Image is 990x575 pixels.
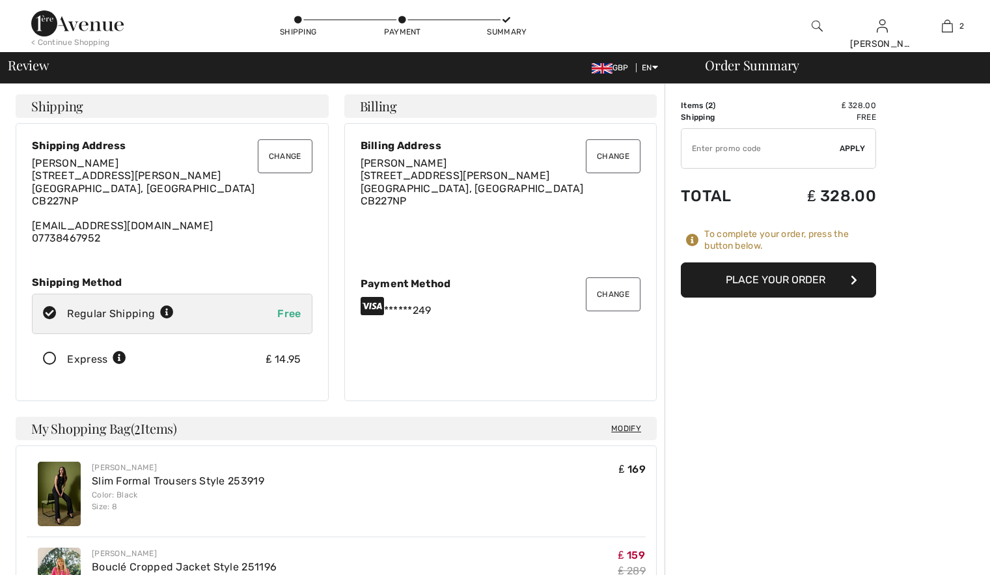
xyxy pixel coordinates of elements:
span: Billing [360,100,397,113]
div: Shipping Address [32,139,312,152]
img: UK Pound [592,63,612,74]
button: Change [586,277,640,311]
img: 1ère Avenue [31,10,124,36]
a: Slim Formal Trousers Style 253919 [92,475,264,487]
span: [STREET_ADDRESS][PERSON_NAME] [GEOGRAPHIC_DATA], [GEOGRAPHIC_DATA] CB227NP [361,169,584,206]
span: EN [642,63,658,72]
button: Place Your Order [681,262,876,298]
div: Express [67,352,126,367]
span: ₤ 169 [619,463,646,475]
button: Change [258,139,312,173]
span: [PERSON_NAME] [361,157,447,169]
img: My Bag [942,18,953,34]
img: Slim Formal Trousers Style 253919 [38,462,81,526]
div: Regular Shipping [67,306,174,322]
div: Shipping [279,26,318,38]
div: To complete your order, press the button below. [704,229,876,252]
div: [PERSON_NAME] [92,462,264,473]
a: Bouclé Cropped Jacket Style 251196 [92,561,277,573]
div: [PERSON_NAME] [850,37,914,51]
div: ₤ 14.95 [266,352,301,367]
div: Shipping Method [32,276,312,288]
span: ₤ 159 [618,549,645,561]
span: [PERSON_NAME] [32,157,118,169]
span: 2 [708,101,713,110]
div: Order Summary [689,59,982,72]
a: Sign In [877,20,888,32]
div: Payment [383,26,422,38]
iframe: Opens a widget where you can chat to one of our agents [907,536,977,568]
div: [PERSON_NAME] [92,548,277,559]
span: Free [277,307,301,320]
td: ₤ 328.00 [763,174,876,218]
a: 2 [915,18,979,34]
span: Modify [611,422,641,435]
td: Free [763,111,876,123]
td: Total [681,174,763,218]
td: Items ( ) [681,100,763,111]
div: Color: Black Size: 8 [92,489,264,512]
h4: My Shopping Bag [16,417,657,440]
span: [STREET_ADDRESS][PERSON_NAME] [GEOGRAPHIC_DATA], [GEOGRAPHIC_DATA] CB227NP [32,169,255,206]
td: Shipping [681,111,763,123]
img: search the website [812,18,823,34]
span: ( Items) [131,419,177,437]
input: Promo code [681,129,840,168]
div: Summary [487,26,526,38]
span: 2 [959,20,964,32]
span: Apply [840,143,866,154]
img: My Info [877,18,888,34]
div: Payment Method [361,277,641,290]
span: 2 [134,419,141,436]
span: Review [8,59,49,72]
div: [EMAIL_ADDRESS][DOMAIN_NAME] 07738467952 [32,157,312,244]
span: GBP [592,63,634,72]
div: Billing Address [361,139,641,152]
button: Change [586,139,640,173]
td: ₤ 328.00 [763,100,876,111]
span: Shipping [31,100,83,113]
div: < Continue Shopping [31,36,110,48]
